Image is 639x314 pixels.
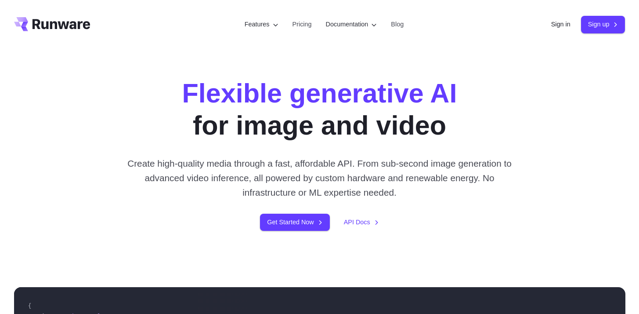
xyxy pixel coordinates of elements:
a: Pricing [292,19,312,29]
a: Get Started Now [260,214,329,231]
h1: for image and video [182,77,457,142]
a: Blog [391,19,404,29]
label: Documentation [326,19,377,29]
span: { [28,302,32,309]
a: Sign up [581,16,625,33]
p: Create high-quality media through a fast, affordable API. From sub-second image generation to adv... [124,156,515,200]
a: Sign in [551,19,570,29]
strong: Flexible generative AI [182,78,457,108]
label: Features [245,19,278,29]
a: API Docs [344,217,379,227]
a: Go to / [14,17,90,31]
